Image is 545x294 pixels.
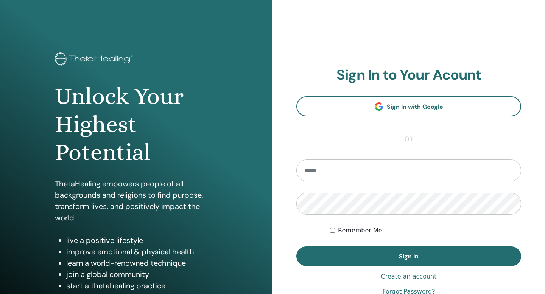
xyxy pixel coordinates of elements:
li: start a thetahealing practice [66,280,218,291]
li: learn a world-renowned technique [66,257,218,269]
button: Sign In [296,246,521,266]
label: Remember Me [338,226,382,235]
span: Sign In with Google [387,103,443,111]
li: improve emotional & physical health [66,246,218,257]
h2: Sign In to Your Acount [296,67,521,84]
span: Sign In [399,252,419,260]
h1: Unlock Your Highest Potential [55,82,218,167]
li: live a positive lifestyle [66,235,218,246]
p: ThetaHealing empowers people of all backgrounds and religions to find purpose, transform lives, a... [55,178,218,223]
li: join a global community [66,269,218,280]
a: Sign In with Google [296,96,521,116]
a: Create an account [381,272,436,281]
span: or [401,135,417,144]
div: Keep me authenticated indefinitely or until I manually logout [330,226,521,235]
